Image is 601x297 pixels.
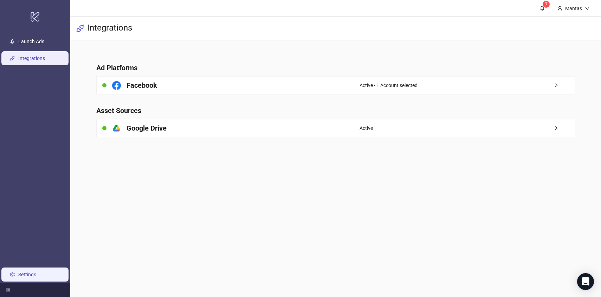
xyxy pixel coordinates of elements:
[577,273,594,290] div: Open Intercom Messenger
[76,24,84,33] span: api
[18,55,45,61] a: Integrations
[554,83,575,88] span: right
[540,6,545,11] span: bell
[557,6,562,11] span: user
[96,76,575,94] a: FacebookActive - 1 Account selectedright
[585,6,590,11] span: down
[543,1,550,8] sup: 7
[96,106,575,115] h4: Asset Sources
[360,81,418,89] span: Active - 1 Account selected
[96,63,575,73] h4: Ad Platforms
[96,119,575,137] a: Google DriveActiveright
[360,124,373,132] span: Active
[18,272,36,277] a: Settings
[127,80,157,90] h4: Facebook
[6,288,11,292] span: menu-fold
[545,2,548,7] span: 7
[562,5,585,12] div: Mantas
[127,123,167,133] h4: Google Drive
[554,126,575,131] span: right
[18,39,44,44] a: Launch Ads
[87,22,132,34] h3: Integrations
